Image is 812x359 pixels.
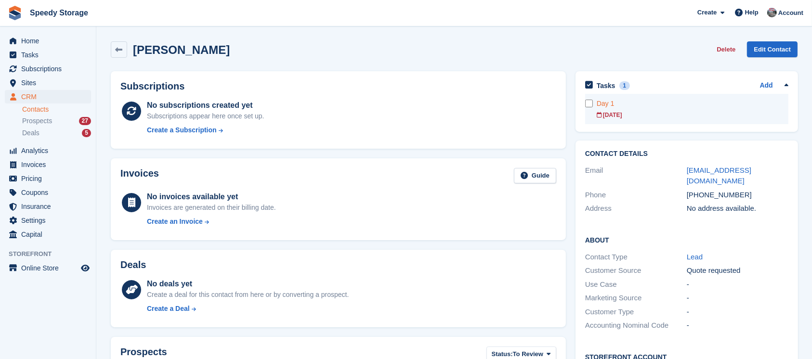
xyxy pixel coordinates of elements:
div: Phone [585,190,687,201]
span: Capital [21,228,79,241]
a: [EMAIL_ADDRESS][DOMAIN_NAME] [687,166,751,185]
div: - [687,320,788,331]
div: Email [585,165,687,187]
div: Contact Type [585,252,687,263]
h2: Tasks [597,81,616,90]
a: Day 1 [DATE] [597,94,788,124]
span: Account [778,8,803,18]
a: Lead [687,253,703,261]
img: stora-icon-8386f47178a22dfd0bd8f6a31ec36ba5ce8667c1dd55bd0f319d3a0aa187defe.svg [8,6,22,20]
div: Day 1 [597,99,788,109]
div: 1 [619,81,630,90]
div: Address [585,203,687,214]
a: menu [5,158,91,171]
span: Subscriptions [21,62,79,76]
span: Insurance [21,200,79,213]
a: Contacts [22,105,91,114]
span: Pricing [21,172,79,185]
span: CRM [21,90,79,103]
span: Invoices [21,158,79,171]
span: Coupons [21,186,79,199]
a: Add [760,80,773,91]
span: Status: [492,349,513,359]
div: Use Case [585,279,687,290]
div: No address available. [687,203,788,214]
a: Speedy Storage [26,5,92,21]
div: No deals yet [147,278,349,290]
h2: Deals [120,259,146,270]
a: menu [5,62,91,76]
div: - [687,307,788,318]
a: menu [5,76,91,90]
div: Accounting Nominal Code [585,320,687,331]
span: Online Store [21,261,79,275]
a: menu [5,90,91,103]
div: - [687,293,788,304]
span: Home [21,34,79,48]
a: Edit Contact [747,41,798,57]
div: Marketing Source [585,293,687,304]
div: Customer Source [585,265,687,276]
a: menu [5,261,91,275]
div: 27 [79,117,91,125]
div: Create an Invoice [147,217,203,227]
div: Customer Type [585,307,687,318]
span: Prospects [22,116,52,126]
h2: [PERSON_NAME] [133,43,230,56]
div: Quote requested [687,265,788,276]
a: Create an Invoice [147,217,276,227]
a: menu [5,172,91,185]
a: Deals 5 [22,128,91,138]
span: Deals [22,128,39,138]
img: Dan Jackson [767,8,777,17]
div: Subscriptions appear here once set up. [147,111,264,121]
span: Storefront [9,249,96,259]
h2: Invoices [120,168,159,184]
a: Create a Deal [147,304,349,314]
span: Sites [21,76,79,90]
span: Create [697,8,717,17]
div: No subscriptions created yet [147,100,264,111]
div: Create a Subscription [147,125,217,135]
a: Preview store [79,262,91,274]
span: To Review [513,349,543,359]
h2: Contact Details [585,150,788,158]
div: No invoices available yet [147,191,276,203]
a: menu [5,200,91,213]
div: [DATE] [597,111,788,119]
a: Prospects 27 [22,116,91,126]
div: Create a Deal [147,304,190,314]
a: menu [5,144,91,157]
div: 5 [82,129,91,137]
button: Delete [713,41,739,57]
h2: Subscriptions [120,81,556,92]
span: Tasks [21,48,79,62]
h2: About [585,235,788,244]
a: menu [5,214,91,227]
span: Help [745,8,759,17]
a: Create a Subscription [147,125,264,135]
div: Create a deal for this contact from here or by converting a prospect. [147,290,349,300]
span: Analytics [21,144,79,157]
a: menu [5,34,91,48]
div: Invoices are generated on their billing date. [147,203,276,213]
a: Guide [514,168,556,184]
a: menu [5,48,91,62]
a: menu [5,186,91,199]
div: - [687,279,788,290]
div: [PHONE_NUMBER] [687,190,788,201]
span: Settings [21,214,79,227]
a: menu [5,228,91,241]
